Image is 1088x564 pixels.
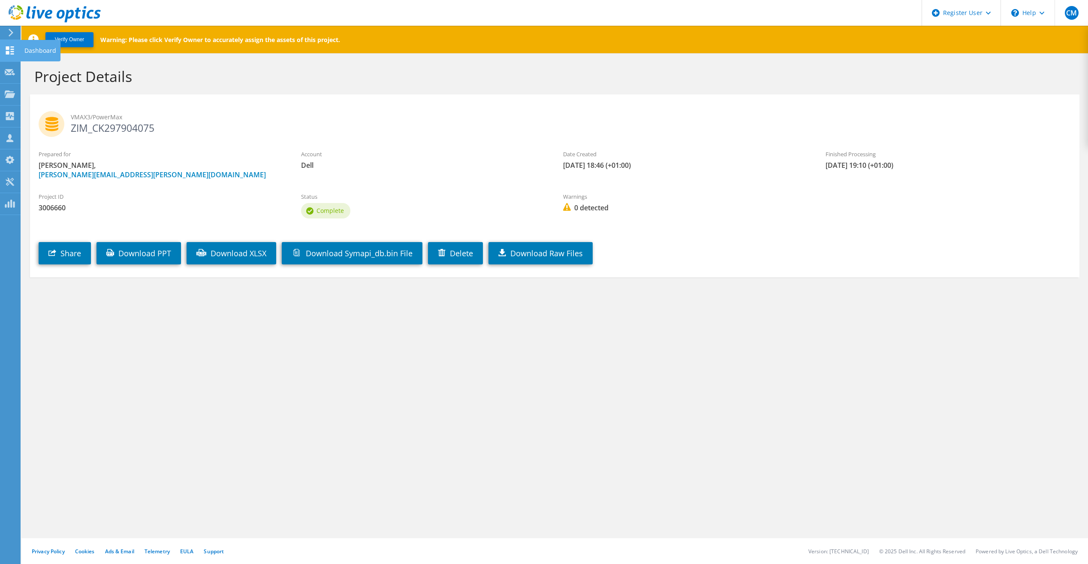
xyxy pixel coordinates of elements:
[39,242,91,264] a: Share
[879,548,965,555] li: © 2025 Dell Inc. All Rights Reserved
[39,161,284,179] span: [PERSON_NAME],
[301,161,546,170] span: Dell
[826,161,1071,170] span: [DATE] 19:10 (+01:00)
[180,548,193,555] a: EULA
[428,242,483,264] a: Delete
[301,192,546,201] label: Status
[1065,6,1079,20] span: CM
[563,161,808,170] span: [DATE] 18:46 (+01:00)
[100,36,340,44] p: Warning: Please click Verify Owner to accurately assign the assets of this project.
[563,203,808,212] span: 0 detected
[488,242,593,264] a: Download Raw Files
[96,242,181,264] a: Download PPT
[826,150,1071,158] label: Finished Processing
[808,548,869,555] li: Version: [TECHNICAL_ID]
[39,150,284,158] label: Prepared for
[32,548,65,555] a: Privacy Policy
[187,242,276,264] a: Download XLSX
[39,111,1071,133] h2: ZIM_CK297904075
[976,548,1078,555] li: Powered by Live Optics, a Dell Technology
[39,192,284,201] label: Project ID
[204,548,224,555] a: Support
[45,32,93,47] button: Verify Owner
[34,67,1071,85] h1: Project Details
[39,170,266,179] a: [PERSON_NAME][EMAIL_ADDRESS][PERSON_NAME][DOMAIN_NAME]
[563,150,808,158] label: Date Created
[316,206,344,215] span: Complete
[282,242,422,264] a: Download Symapi_db.bin File
[75,548,95,555] a: Cookies
[71,112,1071,122] span: VMAX3/PowerMax
[145,548,170,555] a: Telemetry
[563,192,808,201] label: Warnings
[20,40,60,61] div: Dashboard
[1011,9,1019,17] svg: \n
[39,203,284,212] span: 3006660
[301,150,546,158] label: Account
[105,548,134,555] a: Ads & Email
